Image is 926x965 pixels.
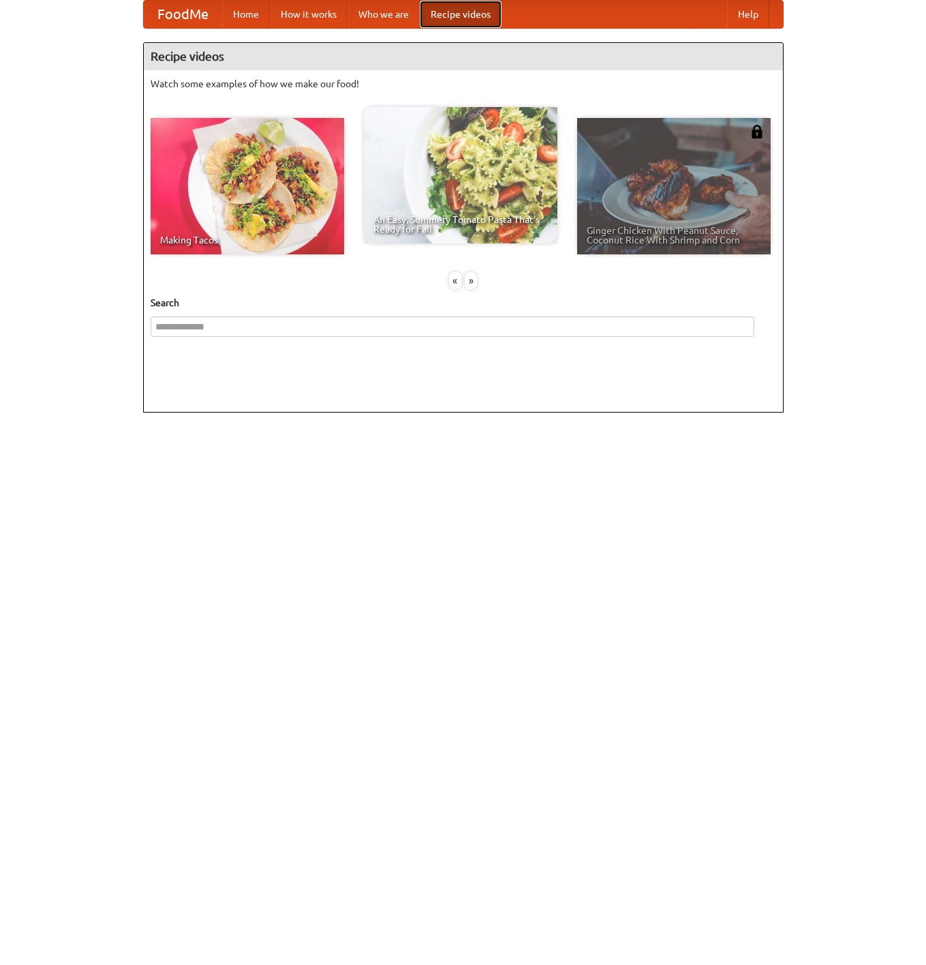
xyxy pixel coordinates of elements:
div: » [465,272,477,289]
span: Making Tacos [160,235,335,245]
a: Home [222,1,270,28]
p: Watch some examples of how we make our food! [151,77,776,91]
a: How it works [270,1,348,28]
a: FoodMe [144,1,222,28]
h5: Search [151,296,776,310]
h4: Recipe videos [144,43,783,70]
div: « [449,272,461,289]
a: An Easy, Summery Tomato Pasta That's Ready for Fall [364,107,557,243]
a: Recipe videos [420,1,501,28]
span: An Easy, Summery Tomato Pasta That's Ready for Fall [373,215,548,234]
a: Help [727,1,769,28]
a: Making Tacos [151,118,344,254]
img: 483408.png [750,125,764,138]
a: Who we are [348,1,420,28]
